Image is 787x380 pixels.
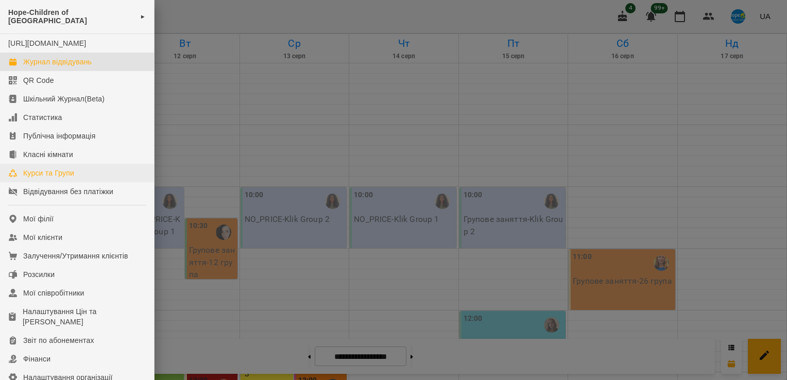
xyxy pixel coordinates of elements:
[23,57,92,67] div: Журнал відвідувань
[23,168,74,178] div: Курси та Групи
[8,8,135,25] span: Hope-Children of [GEOGRAPHIC_DATA]
[23,75,54,85] div: QR Code
[23,94,105,104] div: Шкільний Журнал(Beta)
[23,335,94,346] div: Звіт по абонементах
[23,306,146,327] div: Налаштування Цін та [PERSON_NAME]
[8,39,86,47] a: [URL][DOMAIN_NAME]
[23,186,113,197] div: Відвідування без платіжки
[23,269,55,280] div: Розсилки
[23,112,62,123] div: Статистика
[23,131,95,141] div: Публічна інформація
[23,232,62,243] div: Мої клієнти
[140,12,146,21] span: ►
[23,354,50,364] div: Фінанси
[23,288,84,298] div: Мої співробітники
[23,149,73,160] div: Класні кімнати
[23,251,128,261] div: Залучення/Утримання клієнтів
[23,214,54,224] div: Мої філії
